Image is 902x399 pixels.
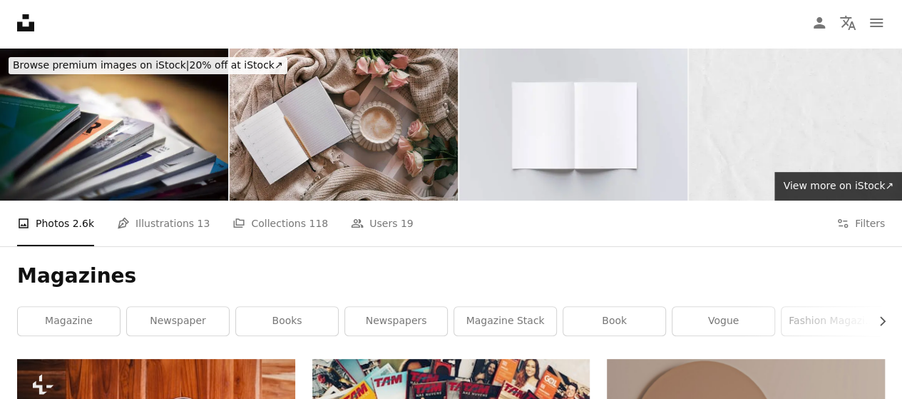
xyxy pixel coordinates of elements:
a: Home — Unsplash [17,14,34,31]
h1: Magazines [17,263,885,289]
span: 20% off at iStock ↗ [13,59,283,71]
button: scroll list to the right [869,307,885,335]
a: Log in / Sign up [805,9,834,37]
span: 118 [309,216,328,231]
span: 19 [401,216,414,231]
a: books [236,307,338,335]
span: Browse premium images on iStock | [13,59,189,71]
button: Language [834,9,862,37]
span: 13 [198,216,210,231]
a: fashion magazines [781,307,883,335]
img: Flat lay of an open weekly planner with a pen, coffee cup, pink roses, and cozy neutral fabrics. ... [230,49,458,201]
a: book [563,307,665,335]
a: vogue [672,307,774,335]
a: newspaper [127,307,229,335]
a: newspapers [345,307,447,335]
a: Users 19 [351,201,414,246]
a: magazine stack [454,307,556,335]
span: View more on iStock ↗ [783,180,893,191]
button: Filters [836,201,885,246]
a: Illustrations 13 [117,201,210,246]
button: Menu [862,9,891,37]
img: Blank Open Book Page Mockup [459,49,687,201]
a: Collections 118 [232,201,328,246]
a: View more on iStock↗ [774,172,902,201]
a: magazine [18,307,120,335]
